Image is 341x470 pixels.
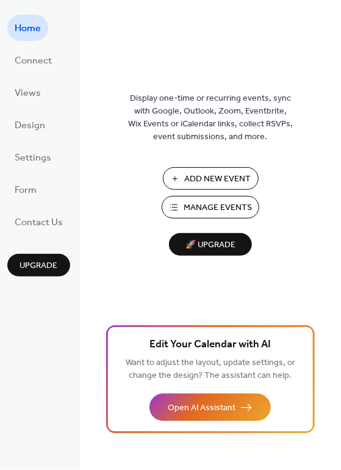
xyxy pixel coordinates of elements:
a: Views [7,79,48,106]
a: Home [7,15,48,41]
button: 🚀 Upgrade [169,233,252,256]
span: Home [15,20,41,38]
a: Contact Us [7,209,70,235]
span: Form [15,181,37,200]
span: Settings [15,149,51,168]
span: Design [15,117,45,136]
span: Upgrade [20,260,58,273]
button: Manage Events [162,196,259,219]
a: Design [7,112,52,138]
button: Add New Event [163,167,259,190]
button: Open AI Assistant [149,394,271,421]
span: Edit Your Calendar with AI [149,337,271,354]
span: Want to adjust the layout, update settings, or change the design? The assistant can help. [126,355,295,385]
span: Open AI Assistant [168,402,235,415]
span: 🚀 Upgrade [176,237,245,254]
span: Add New Event [185,173,251,186]
button: Upgrade [7,254,70,277]
a: Connect [7,47,59,73]
span: Manage Events [184,202,252,215]
a: Form [7,176,44,203]
span: Display one-time or recurring events, sync with Google, Outlook, Zoom, Eventbrite, Wix Events or ... [128,93,293,144]
span: Contact Us [15,214,63,233]
span: Connect [15,52,52,71]
a: Settings [7,144,59,170]
span: Views [15,84,41,103]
